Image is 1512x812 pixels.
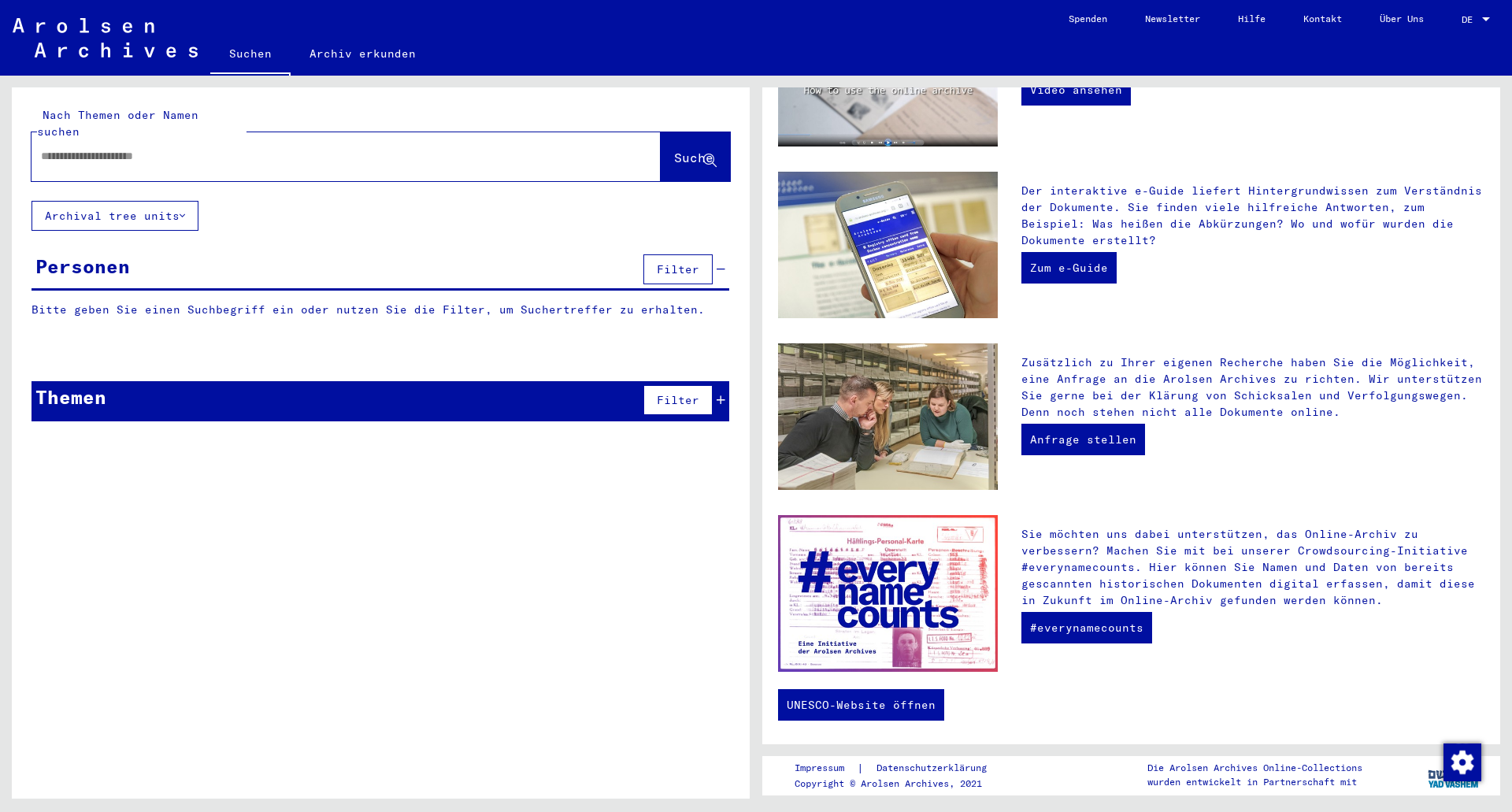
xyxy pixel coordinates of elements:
p: Der interaktive e-Guide liefert Hintergrundwissen zum Verständnis der Dokumente. Sie finden viele... [1021,183,1484,249]
div: Themen [35,383,106,411]
button: Suche [661,132,730,181]
span: Filter [657,393,699,407]
div: | [795,760,1006,777]
span: Suche [674,150,713,165]
img: yv_logo.png [1425,755,1484,795]
a: Archiv erkunden [291,35,435,72]
a: Suchen [210,35,291,76]
a: Datenschutzerklärung [864,760,1006,777]
button: Filter [643,254,713,284]
span: DE [1462,14,1479,25]
a: Video ansehen [1021,74,1131,106]
a: #everynamecounts [1021,612,1152,643]
img: eguide.jpg [778,172,998,318]
div: Personen [35,252,130,280]
a: Anfrage stellen [1021,424,1145,455]
p: Die Arolsen Archives Online-Collections [1147,761,1362,775]
p: wurden entwickelt in Partnerschaft mit [1147,775,1362,789]
img: Arolsen_neg.svg [13,18,198,57]
a: Impressum [795,760,857,777]
p: Zusätzlich zu Ihrer eigenen Recherche haben Sie die Möglichkeit, eine Anfrage an die Arolsen Arch... [1021,354,1484,421]
img: inquiries.jpg [778,343,998,490]
mat-label: Nach Themen oder Namen suchen [37,108,198,139]
img: Zustimmung ändern [1443,743,1481,781]
span: Filter [657,262,699,276]
button: Filter [643,385,713,415]
a: Zum e-Guide [1021,252,1117,284]
p: Copyright © Arolsen Archives, 2021 [795,777,1006,791]
img: enc.jpg [778,515,998,672]
p: Sie möchten uns dabei unterstützen, das Online-Archiv zu verbessern? Machen Sie mit bei unserer C... [1021,526,1484,609]
p: Bitte geben Sie einen Suchbegriff ein oder nutzen Sie die Filter, um Suchertreffer zu erhalten. [31,302,729,318]
button: Archival tree units [31,201,198,231]
a: UNESCO-Website öffnen [778,689,944,721]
